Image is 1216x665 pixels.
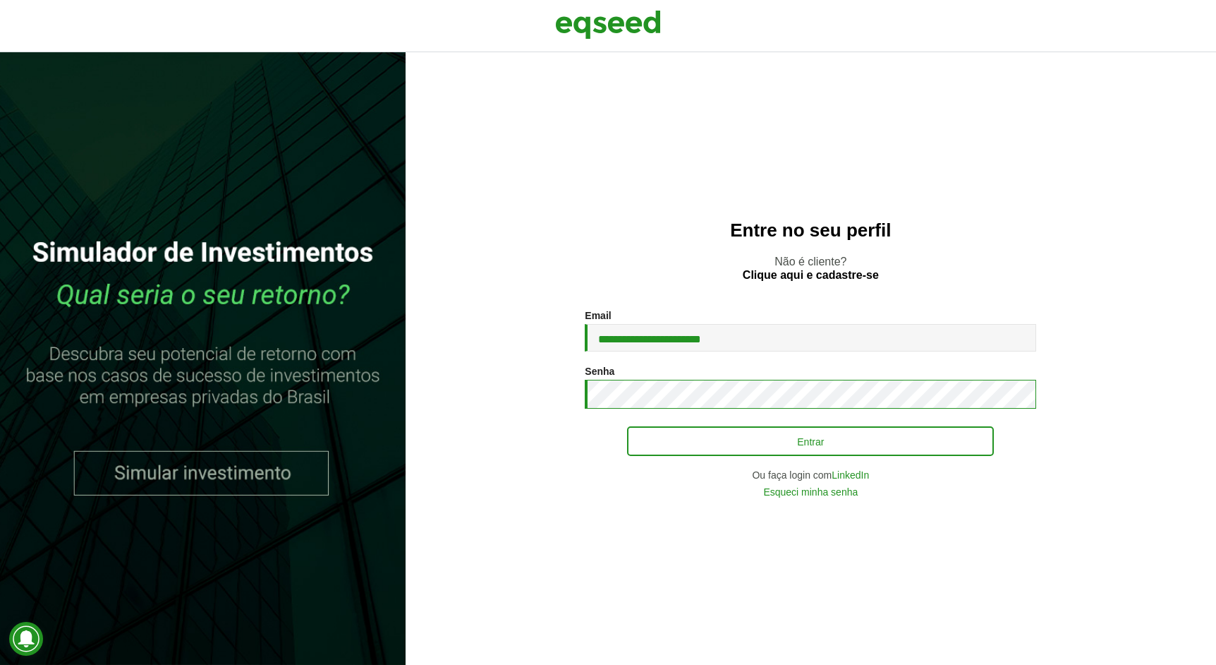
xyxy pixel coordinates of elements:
a: Clique aqui e cadastre-se [743,270,879,281]
div: Ou faça login com [585,470,1036,480]
a: LinkedIn [832,470,869,480]
label: Senha [585,366,614,376]
label: Email [585,311,611,320]
button: Entrar [627,426,994,456]
p: Não é cliente? [434,255,1188,282]
img: EqSeed Logo [555,7,661,42]
a: Esqueci minha senha [763,487,858,497]
h2: Entre no seu perfil [434,220,1188,241]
